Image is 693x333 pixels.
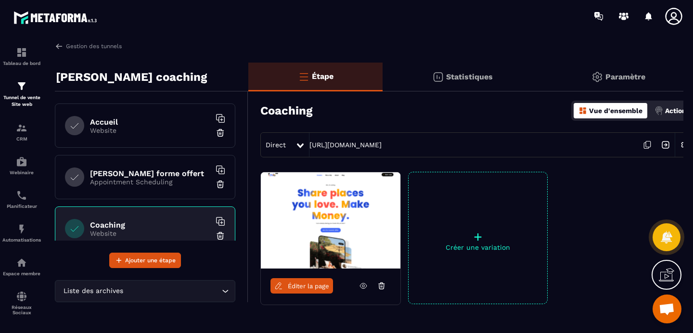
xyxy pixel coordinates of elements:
h6: [PERSON_NAME] forme offert [90,169,210,178]
button: Ajouter une étape [109,253,181,268]
img: logo [13,9,100,26]
img: actions.d6e523a2.png [654,106,663,115]
p: Espace membre [2,271,41,276]
p: Actions [665,107,690,115]
a: social-networksocial-networkRéseaux Sociaux [2,283,41,322]
img: formation [16,122,27,134]
p: Website [90,127,210,134]
a: automationsautomationsWebinaire [2,149,41,182]
a: automationsautomationsEspace membre [2,250,41,283]
div: Search for option [55,280,235,302]
img: trash [216,128,225,138]
p: Website [90,230,210,237]
span: Ajouter une étape [125,256,176,265]
img: automations [16,223,27,235]
p: Étape [312,72,334,81]
p: Réseaux Sociaux [2,305,41,315]
img: image [261,172,400,269]
a: Gestion des tunnels [55,42,122,51]
p: Automatisations [2,237,41,243]
img: social-network [16,291,27,302]
p: Tunnel de vente Site web [2,94,41,108]
h6: Coaching [90,220,210,230]
p: Planificateur [2,204,41,209]
p: Tableau de bord [2,61,41,66]
div: Ouvrir le chat [653,295,681,323]
h6: Accueil [90,117,210,127]
img: trash [216,231,225,241]
a: Éditer la page [270,278,333,294]
img: formation [16,80,27,92]
img: setting-gr.5f69749f.svg [591,71,603,83]
img: automations [16,156,27,167]
p: Paramètre [605,72,645,81]
span: Éditer la page [288,282,329,290]
img: automations [16,257,27,269]
p: [PERSON_NAME] coaching [56,67,207,87]
p: + [409,230,547,243]
img: formation [16,47,27,58]
h3: Coaching [260,104,312,117]
span: Liste des archives [61,286,125,296]
a: formationformationTableau de bord [2,39,41,73]
p: Créer une variation [409,243,547,251]
input: Search for option [125,286,219,296]
img: arrow-next.bcc2205e.svg [656,136,675,154]
p: Vue d'ensemble [589,107,642,115]
img: arrow [55,42,64,51]
p: CRM [2,136,41,141]
a: formationformationCRM [2,115,41,149]
span: Direct [266,141,286,149]
p: Statistiques [446,72,493,81]
img: dashboard-orange.40269519.svg [578,106,587,115]
a: formationformationTunnel de vente Site web [2,73,41,115]
p: Appointment Scheduling [90,178,210,186]
a: schedulerschedulerPlanificateur [2,182,41,216]
a: [URL][DOMAIN_NAME] [309,141,382,149]
p: Webinaire [2,170,41,175]
a: automationsautomationsAutomatisations [2,216,41,250]
img: scheduler [16,190,27,201]
img: stats.20deebd0.svg [432,71,444,83]
img: bars-o.4a397970.svg [298,71,309,82]
img: trash [216,179,225,189]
